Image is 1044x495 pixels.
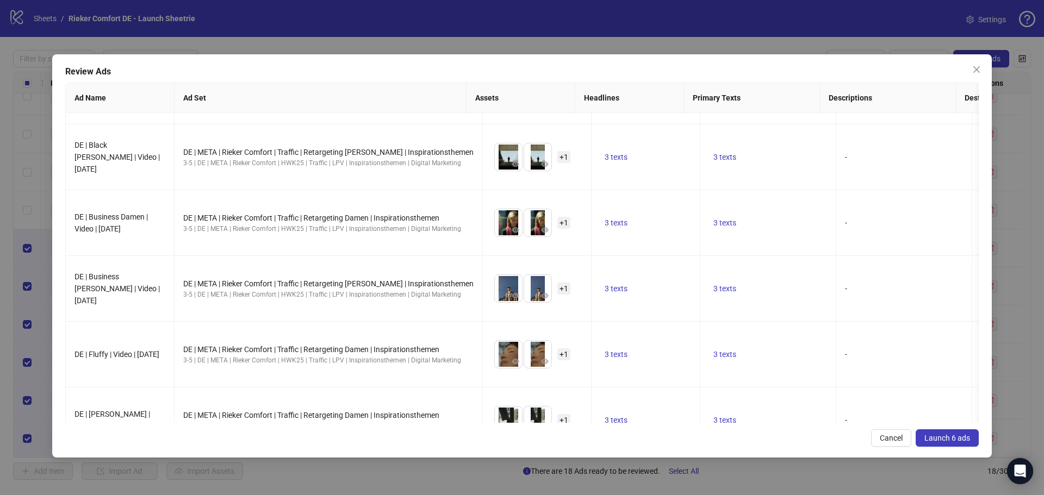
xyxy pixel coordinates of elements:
[684,83,820,113] th: Primary Texts
[524,275,551,302] img: Asset 2
[524,143,551,171] img: Asset 2
[524,406,551,434] img: Asset 2
[713,153,736,161] span: 3 texts
[183,290,474,300] div: 3-5 | DE | META | Rieker Comfort | HWK25 | Traffic | LPV | Inspirationsthemen | Digital Marketing
[1007,458,1033,484] div: Open Intercom Messenger
[512,160,519,168] span: eye
[605,416,627,424] span: 3 texts
[845,350,847,359] span: -
[74,141,160,173] span: DE | Black [PERSON_NAME] | Video | [DATE]
[541,226,549,234] span: eye
[538,355,551,368] button: Preview
[467,83,575,113] th: Assets
[709,348,741,361] button: 3 texts
[512,292,519,299] span: eye
[600,348,632,361] button: 3 texts
[557,283,570,295] span: + 1
[541,160,549,168] span: eye
[541,292,549,299] span: eye
[713,350,736,359] span: 3 texts
[713,416,736,424] span: 3 texts
[605,350,627,359] span: 3 texts
[924,434,970,442] span: Launch 6 ads
[183,278,474,290] div: DE | META | Rieker Comfort | Traffic | Retargeting [PERSON_NAME] | Inspirationsthemen
[183,146,474,158] div: DE | META | Rieker Comfort | Traffic | Retargeting [PERSON_NAME] | Inspirationsthemen
[183,224,474,234] div: 3-5 | DE | META | Rieker Comfort | HWK25 | Traffic | LPV | Inspirationsthemen | Digital Marketing
[495,341,522,368] img: Asset 1
[495,406,522,434] img: Asset 1
[541,358,549,365] span: eye
[538,421,551,434] button: Preview
[74,272,160,305] span: DE | Business [PERSON_NAME] | Video | [DATE]
[916,429,979,447] button: Launch 6 ads
[713,284,736,293] span: 3 texts
[968,61,985,78] button: Close
[557,151,570,163] span: + 1
[183,409,474,421] div: DE | META | Rieker Comfort | Traffic | Retargeting Damen | Inspirationsthemen
[509,289,522,302] button: Preview
[183,421,474,431] div: 3-5 | DE | META | Rieker Comfort | HWK25 | Traffic | LPV | Inspirationsthemen | Digital Marketing
[845,284,847,293] span: -
[509,158,522,171] button: Preview
[600,216,632,229] button: 3 texts
[66,83,175,113] th: Ad Name
[972,65,981,74] span: close
[509,223,522,236] button: Preview
[880,434,903,442] span: Cancel
[175,83,467,113] th: Ad Set
[183,158,474,168] div: 3-5 | DE | META | Rieker Comfort | HWK25 | Traffic | LPV | Inspirationsthemen | Digital Marketing
[605,284,627,293] span: 3 texts
[74,212,148,233] span: DE | Business Damen | Video | [DATE]
[605,153,627,161] span: 3 texts
[871,429,911,447] button: Cancel
[512,358,519,365] span: eye
[524,209,551,236] img: Asset 2
[512,226,519,234] span: eye
[575,83,684,113] th: Headlines
[709,216,741,229] button: 3 texts
[709,413,741,427] button: 3 texts
[845,153,847,161] span: -
[183,355,474,366] div: 3-5 | DE | META | Rieker Comfort | HWK25 | Traffic | LPV | Inspirationsthemen | Digital Marketing
[600,282,632,295] button: 3 texts
[600,151,632,164] button: 3 texts
[183,343,474,355] div: DE | META | Rieker Comfort | Traffic | Retargeting Damen | Inspirationsthemen
[74,350,159,359] span: DE | Fluffy | Video | [DATE]
[605,218,627,227] span: 3 texts
[538,158,551,171] button: Preview
[713,218,736,227] span: 3 texts
[538,223,551,236] button: Preview
[524,341,551,368] img: Asset 2
[495,275,522,302] img: Asset 1
[709,151,741,164] button: 3 texts
[495,143,522,171] img: Asset 1
[557,414,570,426] span: + 1
[509,355,522,368] button: Preview
[845,218,847,227] span: -
[820,83,956,113] th: Descriptions
[709,282,741,295] button: 3 texts
[509,421,522,434] button: Preview
[495,209,522,236] img: Asset 1
[538,289,551,302] button: Preview
[183,212,474,224] div: DE | META | Rieker Comfort | Traffic | Retargeting Damen | Inspirationsthemen
[557,348,570,360] span: + 1
[65,65,979,78] div: Review Ads
[74,410,150,430] span: DE | [PERSON_NAME] | Video | [DATE]
[845,416,847,424] span: -
[600,413,632,427] button: 3 texts
[557,217,570,229] span: + 1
